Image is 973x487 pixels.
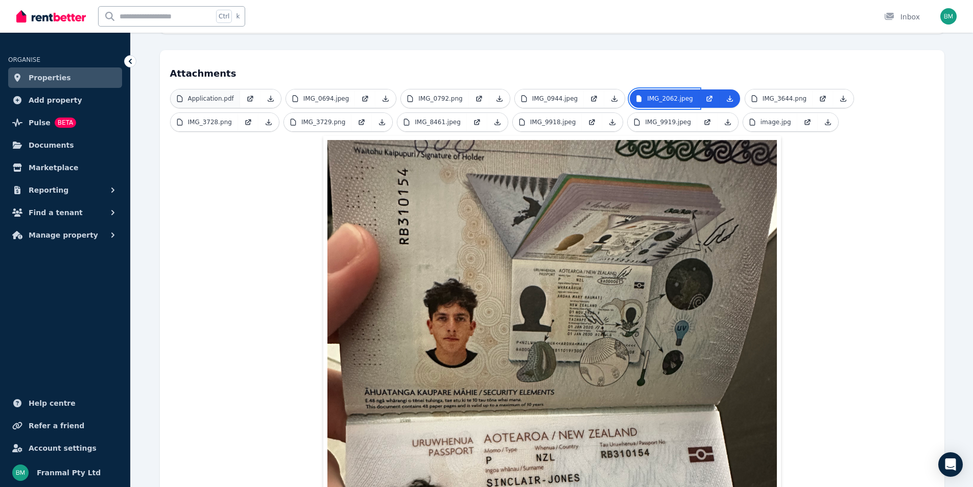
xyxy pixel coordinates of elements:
[489,89,510,108] a: Download Attachment
[8,90,122,110] a: Add property
[240,89,260,108] a: Open in new Tab
[940,8,957,25] img: Franmal Pty Ltd
[8,393,122,413] a: Help centre
[532,95,578,103] p: IMG_0944.jpeg
[29,397,76,409] span: Help centre
[301,118,345,126] p: IMG_3729.png
[647,95,693,103] p: IMG_2062.jpeg
[761,118,791,126] p: image.jpg
[375,89,396,108] a: Download Attachment
[188,118,232,126] p: IMG_3728.png
[833,89,853,108] a: Download Attachment
[12,465,29,481] img: Franmal Pty Ltd
[8,180,122,200] button: Reporting
[29,420,84,432] span: Refer a friend
[16,9,86,24] img: RentBetter
[720,89,740,108] a: Download Attachment
[418,95,462,103] p: IMG_0792.png
[645,118,691,126] p: IMG_9919.jpeg
[469,89,489,108] a: Open in new Tab
[697,113,718,131] a: Open in new Tab
[284,113,351,131] a: IMG_3729.png
[238,113,258,131] a: Open in new Tab
[584,89,604,108] a: Open in new Tab
[29,206,83,219] span: Find a tenant
[8,67,122,88] a: Properties
[29,117,51,129] span: Pulse
[188,95,234,103] p: Application.pdf
[467,113,487,131] a: Open in new Tab
[29,184,68,196] span: Reporting
[604,89,625,108] a: Download Attachment
[8,112,122,133] a: PulseBETA
[763,95,806,103] p: IMG_3644.png
[236,12,240,20] span: k
[37,467,101,479] span: Franmal Pty Ltd
[171,89,240,108] a: Application.pdf
[29,442,97,454] span: Account settings
[351,113,372,131] a: Open in new Tab
[602,113,623,131] a: Download Attachment
[8,157,122,178] a: Marketplace
[582,113,602,131] a: Open in new Tab
[258,113,279,131] a: Download Attachment
[8,135,122,155] a: Documents
[630,89,699,108] a: IMG_2062.jpeg
[415,118,461,126] p: IMG_8461.jpeg
[8,438,122,458] a: Account settings
[515,89,584,108] a: IMG_0944.jpeg
[8,56,40,63] span: ORGANISE
[216,10,232,23] span: Ctrl
[29,94,82,106] span: Add property
[171,113,238,131] a: IMG_3728.png
[170,60,934,81] h4: Attachments
[884,12,920,22] div: Inbox
[303,95,349,103] p: IMG_0694.jpeg
[29,229,98,241] span: Manage property
[29,161,78,174] span: Marketplace
[699,89,720,108] a: Open in new Tab
[55,118,76,128] span: BETA
[29,139,74,151] span: Documents
[355,89,375,108] a: Open in new Tab
[818,113,838,131] a: Download Attachment
[8,415,122,436] a: Refer a friend
[487,113,508,131] a: Download Attachment
[401,89,468,108] a: IMG_0792.png
[718,113,738,131] a: Download Attachment
[260,89,281,108] a: Download Attachment
[938,452,963,477] div: Open Intercom Messenger
[286,89,355,108] a: IMG_0694.jpeg
[797,113,818,131] a: Open in new Tab
[397,113,467,131] a: IMG_8461.jpeg
[29,72,71,84] span: Properties
[813,89,833,108] a: Open in new Tab
[628,113,697,131] a: IMG_9919.jpeg
[8,202,122,223] button: Find a tenant
[745,89,813,108] a: IMG_3644.png
[372,113,392,131] a: Download Attachment
[743,113,797,131] a: image.jpg
[530,118,576,126] p: IMG_9918.jpeg
[8,225,122,245] button: Manage property
[513,113,582,131] a: IMG_9918.jpeg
